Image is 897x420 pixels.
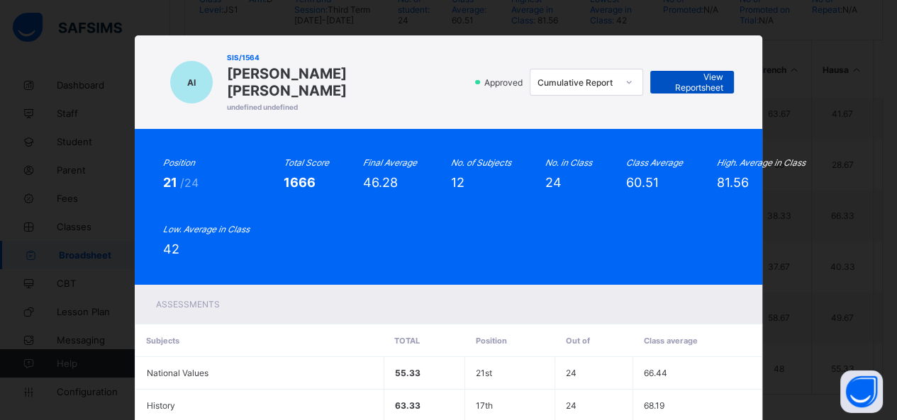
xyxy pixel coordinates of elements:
span: 17th [476,400,493,411]
i: No. in Class [545,157,592,168]
i: Class Average [626,157,683,168]
span: 12 [451,175,464,190]
span: 66.44 [644,368,667,378]
span: Total [394,336,420,346]
span: 46.28 [363,175,398,190]
i: Total Score [284,157,329,168]
i: High. Average in Class [717,157,806,168]
span: /24 [180,176,199,190]
span: [PERSON_NAME] [PERSON_NAME] [227,65,468,99]
i: Final Average [363,157,417,168]
i: No. of Subjects [451,157,511,168]
div: Cumulative Report [537,77,617,88]
span: Approved [483,77,527,88]
span: National Values [147,368,208,378]
span: Position [476,336,507,346]
span: AI [187,77,196,88]
span: History [147,400,175,411]
span: 60.51 [626,175,659,190]
span: SIS/1564 [227,53,468,62]
span: 55.33 [395,368,420,378]
span: Assessments [156,299,220,310]
span: 1666 [284,175,316,190]
span: 21 [163,175,180,190]
span: 24 [566,400,576,411]
button: Open asap [840,370,883,413]
span: 68.19 [644,400,664,411]
span: 81.56 [717,175,749,190]
span: undefined undefined [227,103,468,111]
i: Position [163,157,195,168]
span: Subjects [146,336,179,346]
span: Class average [643,336,697,346]
span: 63.33 [395,400,420,411]
span: 24 [545,175,562,190]
span: 21st [476,368,492,378]
i: Low. Average in Class [163,224,250,234]
span: Out of [566,336,590,346]
span: 42 [163,242,179,256]
span: 24 [566,368,576,378]
span: View Reportsheet [661,72,723,93]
